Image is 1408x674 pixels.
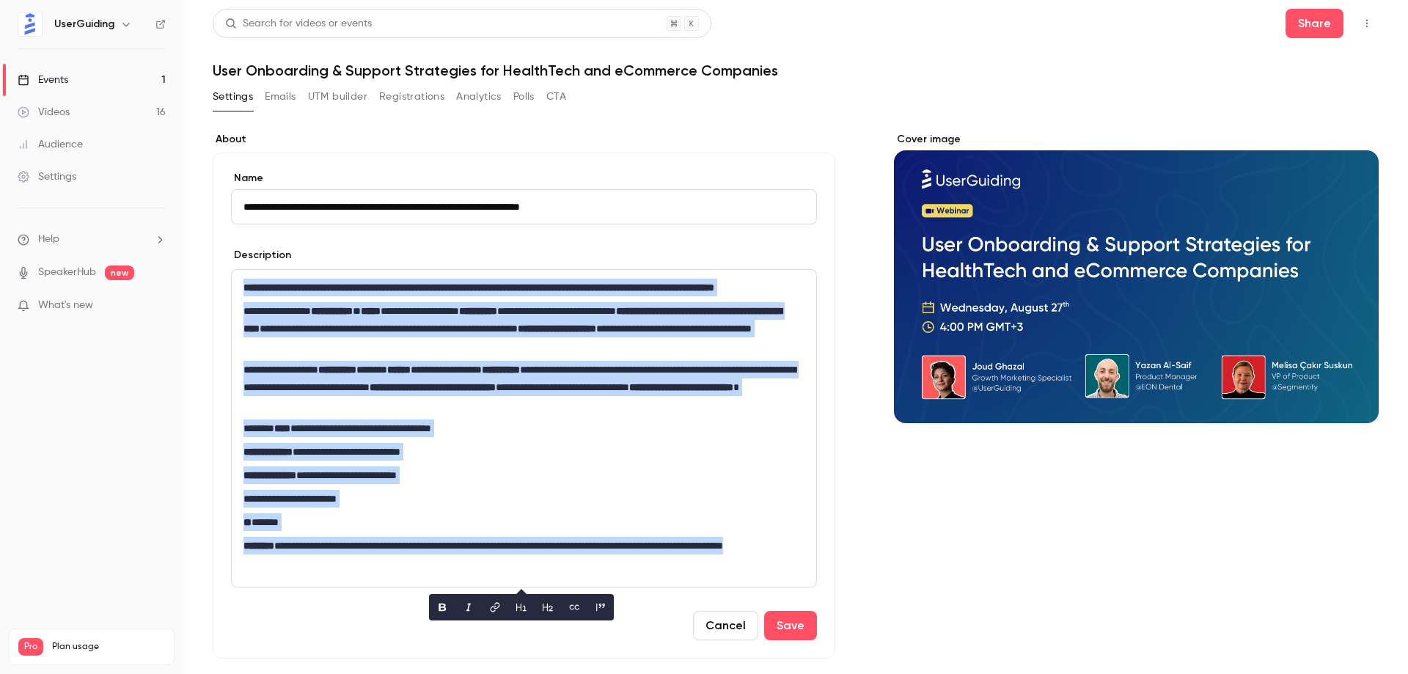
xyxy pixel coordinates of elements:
[457,596,480,619] button: italic
[589,596,612,619] button: blockquote
[308,85,367,109] button: UTM builder
[18,73,68,87] div: Events
[894,132,1379,147] label: Cover image
[894,132,1379,423] section: Cover image
[18,169,76,184] div: Settings
[54,17,114,32] h6: UserGuiding
[18,638,43,656] span: Pro
[265,85,296,109] button: Emails
[225,16,372,32] div: Search for videos or events
[231,269,817,587] section: description
[52,641,165,653] span: Plan usage
[18,232,166,247] li: help-dropdown-opener
[213,132,835,147] label: About
[148,299,166,312] iframe: Noticeable Trigger
[764,611,817,640] button: Save
[18,137,83,152] div: Audience
[430,596,454,619] button: bold
[232,270,816,587] div: editor
[231,171,817,186] label: Name
[546,85,566,109] button: CTA
[693,611,758,640] button: Cancel
[513,85,535,109] button: Polls
[379,85,444,109] button: Registrations
[213,85,253,109] button: Settings
[483,596,507,619] button: link
[18,105,70,120] div: Videos
[231,248,291,263] label: Description
[38,298,93,313] span: What's new
[213,62,1379,79] h1: User Onboarding & Support Strategies for HealthTech and eCommerce Companies
[38,232,59,247] span: Help
[456,85,502,109] button: Analytics
[18,12,42,36] img: UserGuiding
[38,265,96,280] a: SpeakerHub
[1286,9,1343,38] button: Share
[105,265,134,280] span: new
